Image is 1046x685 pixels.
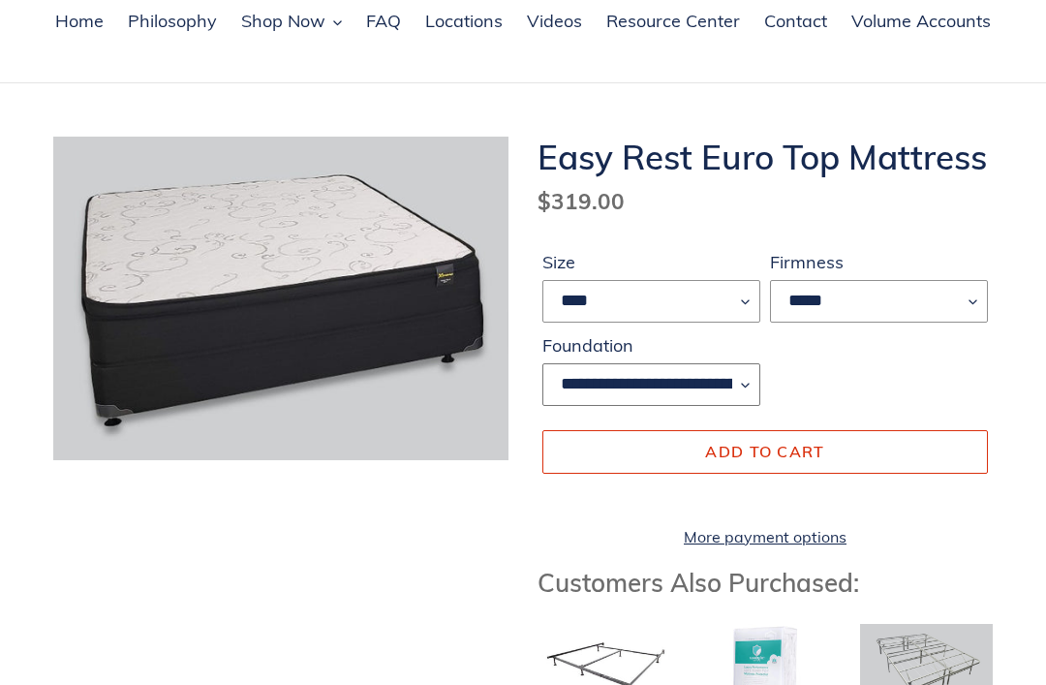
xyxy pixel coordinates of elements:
a: Philosophy [118,8,227,37]
span: Home [55,10,104,33]
label: Firmness [770,249,988,275]
span: $319.00 [538,187,625,215]
label: Size [542,249,760,275]
button: Shop Now [231,8,352,37]
label: Foundation [542,332,760,358]
span: Locations [425,10,503,33]
button: Add to cart [542,430,988,473]
a: Videos [517,8,592,37]
a: Home [46,8,113,37]
a: FAQ [356,8,411,37]
span: FAQ [366,10,401,33]
span: Resource Center [606,10,740,33]
a: Locations [415,8,512,37]
h3: Customers Also Purchased: [538,568,993,598]
h1: Easy Rest Euro Top Mattress [538,137,993,177]
span: Videos [527,10,582,33]
span: Contact [764,10,827,33]
span: Philosophy [128,10,217,33]
span: Shop Now [241,10,325,33]
a: Volume Accounts [842,8,1000,37]
a: More payment options [542,525,988,548]
span: Volume Accounts [851,10,991,33]
span: Add to cart [705,442,824,461]
a: Contact [754,8,837,37]
a: Resource Center [597,8,750,37]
